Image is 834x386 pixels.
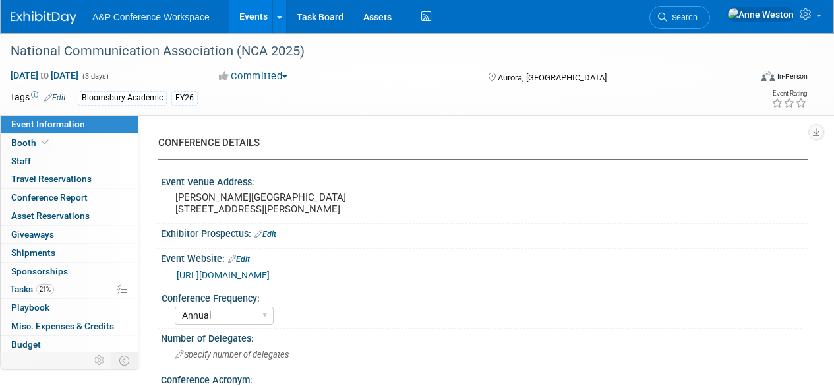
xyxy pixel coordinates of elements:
[6,40,740,63] div: National Communication Association (NCA 2025)
[111,352,138,369] td: Toggle Event Tabs
[254,230,276,239] a: Edit
[1,336,138,354] a: Budget
[1,299,138,317] a: Playbook
[771,90,807,97] div: Event Rating
[162,288,802,305] div: Conference Frequency:
[228,255,250,264] a: Edit
[158,136,798,150] div: CONFERENCE DETAILS
[42,139,49,146] i: Booth reservation complete
[36,284,54,294] span: 21%
[161,329,808,345] div: Number of Delegates:
[1,115,138,133] a: Event Information
[1,263,138,280] a: Sponsorships
[161,224,808,241] div: Exhibitor Prospectus:
[1,134,138,152] a: Booth
[1,170,138,188] a: Travel Reservations
[11,229,54,240] span: Giveaways
[11,321,114,331] span: Misc. Expenses & Credits
[1,226,138,243] a: Giveaways
[11,247,55,258] span: Shipments
[498,73,607,82] span: Aurora, [GEOGRAPHIC_DATA]
[1,280,138,298] a: Tasks21%
[11,210,90,221] span: Asset Reservations
[11,302,49,313] span: Playbook
[11,174,92,184] span: Travel Reservations
[1,189,138,207] a: Conference Report
[161,249,808,266] div: Event Website:
[175,350,289,360] span: Specify number of delegates
[11,119,85,129] span: Event Information
[214,69,293,83] button: Committed
[81,72,109,80] span: (3 days)
[11,192,88,203] span: Conference Report
[11,266,68,276] span: Sponsorships
[777,71,808,81] div: In-Person
[691,69,808,88] div: Event Format
[11,339,41,350] span: Budget
[1,317,138,335] a: Misc. Expenses & Credits
[175,191,416,215] pre: [PERSON_NAME][GEOGRAPHIC_DATA] [STREET_ADDRESS][PERSON_NAME]
[761,71,775,81] img: Format-Inperson.png
[88,352,111,369] td: Personalize Event Tab Strip
[44,93,66,102] a: Edit
[10,284,54,294] span: Tasks
[11,156,31,166] span: Staff
[1,207,138,225] a: Asset Reservations
[1,244,138,262] a: Shipments
[727,7,794,22] img: Anne Weston
[1,152,138,170] a: Staff
[171,91,198,105] div: FY26
[78,91,167,105] div: Bloomsbury Academic
[667,13,698,22] span: Search
[649,6,710,29] a: Search
[11,11,76,24] img: ExhibitDay
[177,270,270,280] a: [URL][DOMAIN_NAME]
[161,172,808,189] div: Event Venue Address:
[92,12,210,22] span: A&P Conference Workspace
[10,90,66,106] td: Tags
[10,69,79,81] span: [DATE] [DATE]
[11,137,51,148] span: Booth
[38,70,51,80] span: to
